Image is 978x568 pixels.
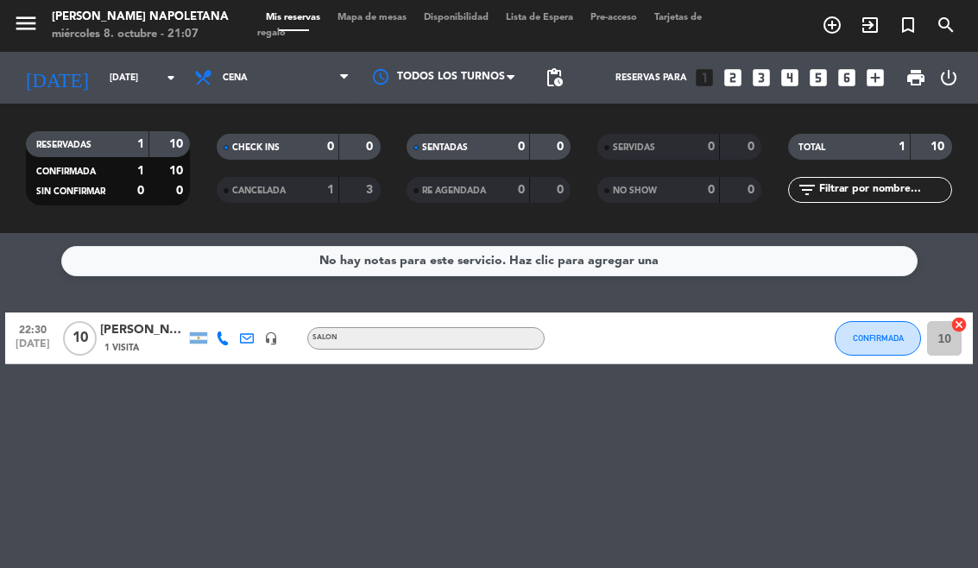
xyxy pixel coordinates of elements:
[750,66,773,89] i: looks_3
[137,138,144,150] strong: 1
[415,13,497,22] span: Disponibilidad
[36,167,96,176] span: CONFIRMADA
[615,73,687,83] span: Reservas para
[161,67,181,88] i: arrow_drop_down
[748,184,758,196] strong: 0
[557,141,567,153] strong: 0
[36,187,105,196] span: SIN CONFIRMAR
[13,10,39,42] button: menu
[899,141,905,153] strong: 1
[722,66,744,89] i: looks_two
[366,184,376,196] strong: 3
[693,66,716,89] i: looks_one
[905,67,926,88] span: print
[851,10,889,40] span: WALK IN
[613,143,655,152] span: SERVIDAS
[11,319,54,338] span: 22:30
[422,143,468,152] span: SENTADAS
[137,185,144,197] strong: 0
[544,67,565,88] span: pending_actions
[889,10,927,40] span: Reserva especial
[933,52,965,104] div: LOG OUT
[497,13,582,22] span: Lista de Espera
[613,186,657,195] span: NO SHOW
[100,320,186,340] div: [PERSON_NAME]
[708,184,715,196] strong: 0
[257,13,329,22] span: Mis reservas
[817,180,951,199] input: Filtrar por nombre...
[936,15,956,35] i: search
[836,66,858,89] i: looks_6
[422,186,486,195] span: RE AGENDADA
[327,184,334,196] strong: 1
[835,321,921,356] button: CONFIRMADA
[36,141,91,149] span: RESERVADAS
[798,143,825,152] span: TOTAL
[518,141,525,153] strong: 0
[927,10,965,40] span: BUSCAR
[748,141,758,153] strong: 0
[312,334,338,341] span: Salon
[104,341,139,355] span: 1 Visita
[137,165,144,177] strong: 1
[264,331,278,345] i: headset_mic
[779,66,801,89] i: looks_4
[319,251,659,271] div: No hay notas para este servicio. Haz clic para agregar una
[13,10,39,36] i: menu
[176,185,186,197] strong: 0
[169,165,186,177] strong: 10
[63,321,97,356] span: 10
[329,13,415,22] span: Mapa de mesas
[950,316,968,333] i: cancel
[169,138,186,150] strong: 10
[52,9,229,26] div: [PERSON_NAME] Napoletana
[813,10,851,40] span: RESERVAR MESA
[13,60,101,97] i: [DATE]
[327,141,334,153] strong: 0
[864,66,887,89] i: add_box
[853,333,904,343] span: CONFIRMADA
[232,143,280,152] span: CHECK INS
[807,66,830,89] i: looks_5
[860,15,880,35] i: exit_to_app
[52,26,229,43] div: miércoles 8. octubre - 21:07
[797,180,817,200] i: filter_list
[898,15,918,35] i: turned_in_not
[366,141,376,153] strong: 0
[518,184,525,196] strong: 0
[11,338,54,358] span: [DATE]
[582,13,646,22] span: Pre-acceso
[822,15,842,35] i: add_circle_outline
[931,141,948,153] strong: 10
[557,184,567,196] strong: 0
[232,186,286,195] span: CANCELADA
[708,141,715,153] strong: 0
[938,67,959,88] i: power_settings_new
